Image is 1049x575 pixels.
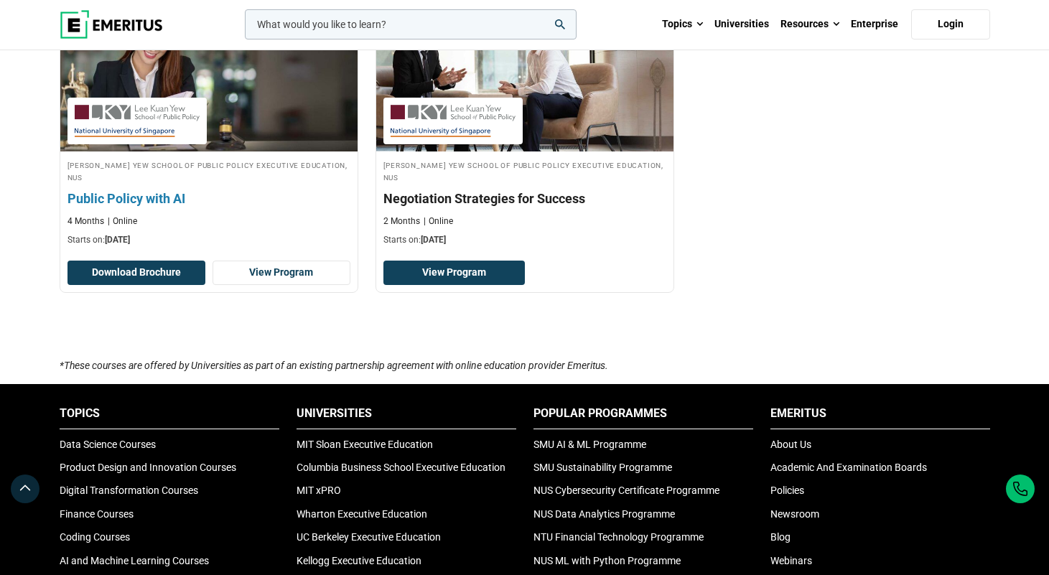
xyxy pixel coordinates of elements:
a: MIT xPRO [297,485,341,496]
a: SMU AI & ML Programme [533,439,646,450]
img: Negotiation Strategies for Success | Online Leadership Course [376,8,673,151]
a: SMU Sustainability Programme [533,462,672,473]
a: NUS Data Analytics Programme [533,508,675,520]
p: Online [424,215,453,228]
span: [DATE] [105,235,130,245]
i: *These courses are offered by Universities as part of an existing partnership agreement with onli... [60,360,608,371]
a: View Program [213,261,350,285]
a: Webinars [770,555,812,566]
a: Strategy and Innovation Course by Lee Kuan Yew School of Public Policy Executive Education, NUS -... [60,8,358,253]
p: 4 Months [67,215,104,228]
a: Newsroom [770,508,819,520]
p: 2 Months [383,215,420,228]
button: Download Brochure [67,261,205,285]
a: Data Science Courses [60,439,156,450]
a: Academic And Examination Boards [770,462,927,473]
input: woocommerce-product-search-field-0 [245,9,577,39]
img: Lee Kuan Yew School of Public Policy Executive Education, NUS [75,105,200,137]
a: Digital Transformation Courses [60,485,198,496]
a: NUS ML with Python Programme [533,555,681,566]
img: Public Policy with AI | Online Strategy and Innovation Course [45,1,372,159]
span: [DATE] [421,235,446,245]
a: View Program [383,261,525,285]
h4: [PERSON_NAME] Yew School of Public Policy Executive Education, NUS [67,159,350,183]
img: Lee Kuan Yew School of Public Policy Executive Education, NUS [391,105,516,137]
a: Product Design and Innovation Courses [60,462,236,473]
a: NUS Cybersecurity Certificate Programme [533,485,719,496]
h4: [PERSON_NAME] Yew School of Public Policy Executive Education, NUS [383,159,666,183]
a: Policies [770,485,804,496]
a: Kellogg Executive Education [297,555,421,566]
a: Finance Courses [60,508,134,520]
p: Starts on: [67,234,350,246]
a: Login [911,9,990,39]
a: AI and Machine Learning Courses [60,555,209,566]
p: Starts on: [383,234,666,246]
a: NTU Financial Technology Programme [533,531,704,543]
a: About Us [770,439,811,450]
a: MIT Sloan Executive Education [297,439,433,450]
h3: Negotiation Strategies for Success [383,190,666,207]
p: Online [108,215,137,228]
a: Leadership Course by Lee Kuan Yew School of Public Policy Executive Education, NUS - December 23,... [376,8,673,253]
a: Coding Courses [60,531,130,543]
h3: Public Policy with AI [67,190,350,207]
a: UC Berkeley Executive Education [297,531,441,543]
a: Blog [770,531,791,543]
a: Wharton Executive Education [297,508,427,520]
a: Columbia Business School Executive Education [297,462,505,473]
